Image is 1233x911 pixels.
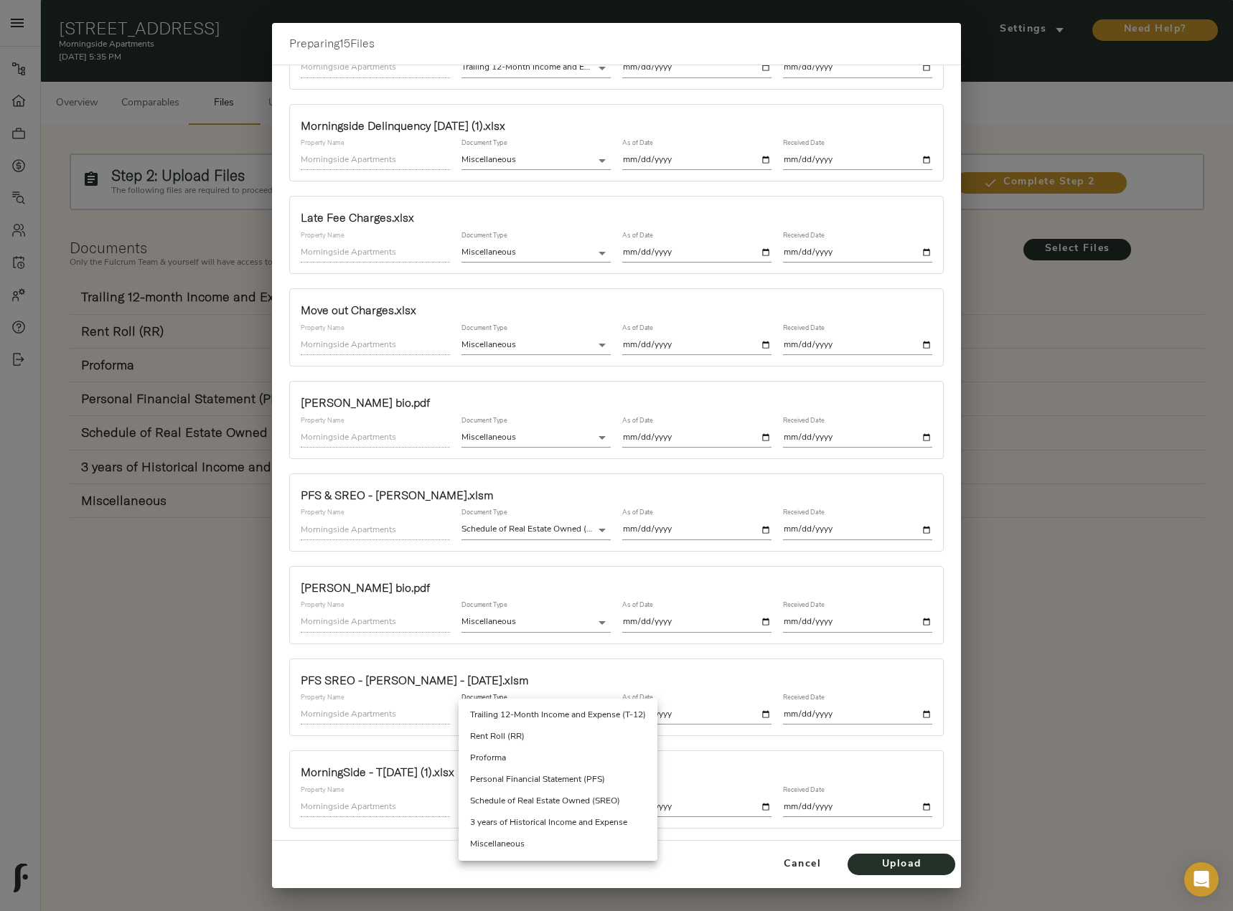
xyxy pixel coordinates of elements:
div: Open Intercom Messenger [1184,862,1219,897]
li: Trailing 12-Month Income and Expense (T-12) [459,704,657,726]
li: Proforma [459,747,657,769]
li: Personal Financial Statement (PFS) [459,769,657,790]
li: Schedule of Real Estate Owned (SREO) [459,790,657,812]
li: 3 years of Historical Income and Expense [459,812,657,834]
li: Rent Roll (RR) [459,726,657,747]
li: Miscellaneous [459,834,657,855]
